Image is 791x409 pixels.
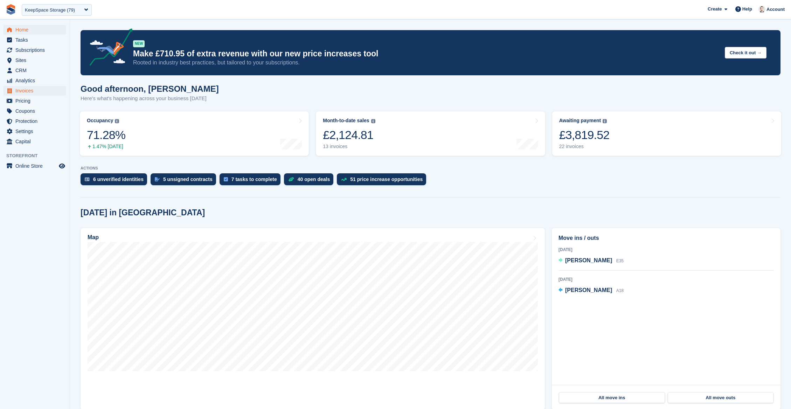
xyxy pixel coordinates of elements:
[6,4,16,15] img: stora-icon-8386f47178a22dfd0bd8f6a31ec36ba5ce8667c1dd55bd0f319d3a0aa187defe.svg
[15,86,57,96] span: Invoices
[559,128,610,142] div: £3,819.52
[559,118,601,124] div: Awaiting payment
[298,176,330,182] div: 40 open deals
[163,176,213,182] div: 5 unsigned contracts
[25,7,75,14] div: KeepSpace Storage (79)
[288,177,294,182] img: deal-1b604bf984904fb50ccaf53a9ad4b4a5d6e5aea283cecdc64d6e3604feb123c2.svg
[4,116,66,126] a: menu
[133,40,145,47] div: NEW
[6,152,70,159] span: Storefront
[93,176,144,182] div: 6 unverified identities
[80,111,309,156] a: Occupancy 71.28% 1.47% [DATE]
[341,178,347,181] img: price_increase_opportunities-93ffe204e8149a01c8c9dc8f82e8f89637d9d84a8eef4429ea346261dce0b2c0.svg
[88,234,99,241] h2: Map
[4,76,66,85] a: menu
[15,25,57,35] span: Home
[4,55,66,65] a: menu
[84,28,133,68] img: price-adjustments-announcement-icon-8257ccfd72463d97f412b2fc003d46551f7dbcb40ab6d574587a9cd5c0d94...
[15,116,57,126] span: Protection
[81,84,219,93] h1: Good afternoon, [PERSON_NAME]
[81,95,219,103] p: Here's what's happening across your business [DATE]
[668,392,774,403] a: All move outs
[4,65,66,75] a: menu
[133,49,719,59] p: Make £710.95 of extra revenue with our new price increases tool
[15,35,57,45] span: Tasks
[87,128,125,142] div: 71.28%
[87,144,125,150] div: 1.47% [DATE]
[323,144,375,150] div: 13 invoices
[81,166,780,171] p: ACTIONS
[337,173,430,189] a: 51 price increase opportunities
[4,137,66,146] a: menu
[708,6,722,13] span: Create
[565,257,612,263] span: [PERSON_NAME]
[558,286,624,295] a: [PERSON_NAME] A18
[371,119,375,123] img: icon-info-grey-7440780725fd019a000dd9b08b2336e03edf1995a4989e88bcd33f0948082b44.svg
[224,177,228,181] img: task-75834270c22a3079a89374b754ae025e5fb1db73e45f91037f5363f120a921f8.svg
[15,106,57,116] span: Coupons
[15,161,57,171] span: Online Store
[565,287,612,293] span: [PERSON_NAME]
[15,55,57,65] span: Sites
[558,234,774,242] h2: Move ins / outs
[4,96,66,106] a: menu
[616,258,624,263] span: E35
[616,288,624,293] span: A18
[350,176,423,182] div: 51 price increase opportunities
[151,173,220,189] a: 5 unsigned contracts
[15,45,57,55] span: Subscriptions
[558,256,624,265] a: [PERSON_NAME] E35
[284,173,337,189] a: 40 open deals
[4,35,66,45] a: menu
[115,119,119,123] img: icon-info-grey-7440780725fd019a000dd9b08b2336e03edf1995a4989e88bcd33f0948082b44.svg
[15,96,57,106] span: Pricing
[58,162,66,170] a: Preview store
[81,173,151,189] a: 6 unverified identities
[316,111,545,156] a: Month-to-date sales £2,124.81 13 invoices
[766,6,785,13] span: Account
[15,137,57,146] span: Capital
[758,6,765,13] img: Jeff Knox
[81,208,205,217] h2: [DATE] in [GEOGRAPHIC_DATA]
[155,177,160,181] img: contract_signature_icon-13c848040528278c33f63329250d36e43548de30e8caae1d1a13099fd9432cc5.svg
[725,47,766,58] button: Check it out →
[742,6,752,13] span: Help
[15,65,57,75] span: CRM
[220,173,284,189] a: 7 tasks to complete
[87,118,113,124] div: Occupancy
[4,126,66,136] a: menu
[4,106,66,116] a: menu
[15,76,57,85] span: Analytics
[323,128,375,142] div: £2,124.81
[552,111,781,156] a: Awaiting payment £3,819.52 22 invoices
[558,276,774,283] div: [DATE]
[133,59,719,67] p: Rooted in industry best practices, but tailored to your subscriptions.
[4,86,66,96] a: menu
[323,118,369,124] div: Month-to-date sales
[4,45,66,55] a: menu
[15,126,57,136] span: Settings
[559,392,665,403] a: All move ins
[559,144,610,150] div: 22 invoices
[4,25,66,35] a: menu
[4,161,66,171] a: menu
[558,247,774,253] div: [DATE]
[231,176,277,182] div: 7 tasks to complete
[603,119,607,123] img: icon-info-grey-7440780725fd019a000dd9b08b2336e03edf1995a4989e88bcd33f0948082b44.svg
[85,177,90,181] img: verify_identity-adf6edd0f0f0b5bbfe63781bf79b02c33cf7c696d77639b501bdc392416b5a36.svg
